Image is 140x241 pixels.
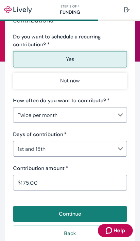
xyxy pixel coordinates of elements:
svg: Zendesk support icon [106,227,114,234]
button: Not now [13,73,127,89]
button: Yes [13,51,127,67]
label: Do you want to schedule a recurring contribution? * [13,33,127,49]
span: Help [114,227,125,234]
p: Not now [60,77,80,85]
label: How often do you want to contribute? [13,97,110,105]
button: Zendesk support iconHelp [98,224,133,237]
div: 1st and 15th [13,142,127,155]
p: $ [18,179,21,187]
label: Days of contribution [13,131,67,138]
div: Twice per month [13,108,127,121]
img: Lively [4,6,32,14]
button: Log out [119,3,135,16]
button: Continue [13,206,127,222]
label: Contribution amount [13,164,68,172]
p: Yes [66,55,74,63]
input: $0.00 [21,176,127,189]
